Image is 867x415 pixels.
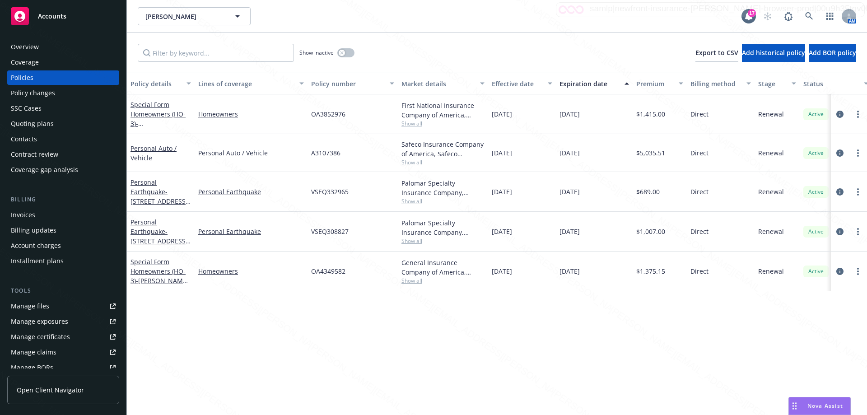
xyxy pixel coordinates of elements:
[807,188,825,196] span: Active
[492,266,512,276] span: [DATE]
[809,48,856,57] span: Add BOR policy
[853,109,863,120] a: more
[559,227,580,236] span: [DATE]
[636,266,665,276] span: $1,375.15
[401,258,485,277] div: General Insurance Company of America, Safeco Insurance
[7,132,119,146] a: Contacts
[11,330,70,344] div: Manage certificates
[401,197,485,205] span: Show all
[308,73,398,94] button: Policy number
[11,238,61,253] div: Account charges
[834,266,845,277] a: circleInformation
[7,330,119,344] a: Manage certificates
[690,79,741,89] div: Billing method
[11,345,56,359] div: Manage claims
[758,187,784,196] span: Renewal
[755,73,800,94] button: Stage
[759,7,777,25] a: Start snowing
[311,148,340,158] span: A3107386
[11,70,33,85] div: Policies
[853,187,863,197] a: more
[401,237,485,245] span: Show all
[401,140,485,159] div: Safeco Insurance Company of America, Safeco Insurance (Liberty Mutual)
[758,79,786,89] div: Stage
[131,218,188,255] a: Personal Earthquake
[38,13,66,20] span: Accounts
[636,187,660,196] span: $689.00
[11,360,53,375] div: Manage BORs
[131,257,189,294] a: Special Form Homeowners (HO-3)
[559,266,580,276] span: [DATE]
[633,73,687,94] button: Premium
[834,187,845,197] a: circleInformation
[690,187,709,196] span: Direct
[556,73,633,94] button: Expiration date
[299,49,334,56] span: Show inactive
[7,314,119,329] a: Manage exposures
[401,120,485,127] span: Show all
[758,109,784,119] span: Renewal
[138,7,251,25] button: [PERSON_NAME]
[17,385,84,395] span: Open Client Navigator
[758,148,784,158] span: Renewal
[7,163,119,177] a: Coverage gap analysis
[7,345,119,359] a: Manage claims
[758,266,784,276] span: Renewal
[398,73,488,94] button: Market details
[687,73,755,94] button: Billing method
[779,7,797,25] a: Report a Bug
[821,7,839,25] a: Switch app
[127,73,195,94] button: Policy details
[198,187,304,196] a: Personal Earthquake
[488,73,556,94] button: Effective date
[788,397,851,415] button: Nova Assist
[636,148,665,158] span: $5,035.51
[11,86,55,100] div: Policy changes
[7,286,119,295] div: Tools
[401,178,485,197] div: Palomar Specialty Insurance Company, [GEOGRAPHIC_DATA]
[807,267,825,275] span: Active
[11,101,42,116] div: SSC Cases
[807,110,825,118] span: Active
[748,9,756,17] div: 17
[690,148,709,158] span: Direct
[11,117,54,131] div: Quoting plans
[7,117,119,131] a: Quoting plans
[7,70,119,85] a: Policies
[695,48,738,57] span: Export to CSV
[11,208,35,222] div: Invoices
[559,109,580,119] span: [DATE]
[492,187,512,196] span: [DATE]
[559,79,619,89] div: Expiration date
[853,266,863,277] a: more
[492,227,512,236] span: [DATE]
[800,7,818,25] a: Search
[853,148,863,159] a: more
[834,109,845,120] a: circleInformation
[690,266,709,276] span: Direct
[7,55,119,70] a: Coverage
[7,254,119,268] a: Installment plans
[7,4,119,29] a: Accounts
[11,40,39,54] div: Overview
[311,79,384,89] div: Policy number
[690,109,709,119] span: Direct
[7,360,119,375] a: Manage BORs
[636,79,673,89] div: Premium
[492,148,512,158] span: [DATE]
[758,227,784,236] span: Renewal
[695,44,738,62] button: Export to CSV
[690,227,709,236] span: Direct
[131,100,191,156] a: Special Form Homeowners (HO-3)
[311,227,349,236] span: VSEQ308827
[834,226,845,237] a: circleInformation
[311,109,345,119] span: OA3852976
[195,73,308,94] button: Lines of coverage
[131,178,188,215] a: Personal Earthquake
[11,254,64,268] div: Installment plans
[198,79,294,89] div: Lines of coverage
[559,187,580,196] span: [DATE]
[636,109,665,119] span: $1,415.00
[401,277,485,284] span: Show all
